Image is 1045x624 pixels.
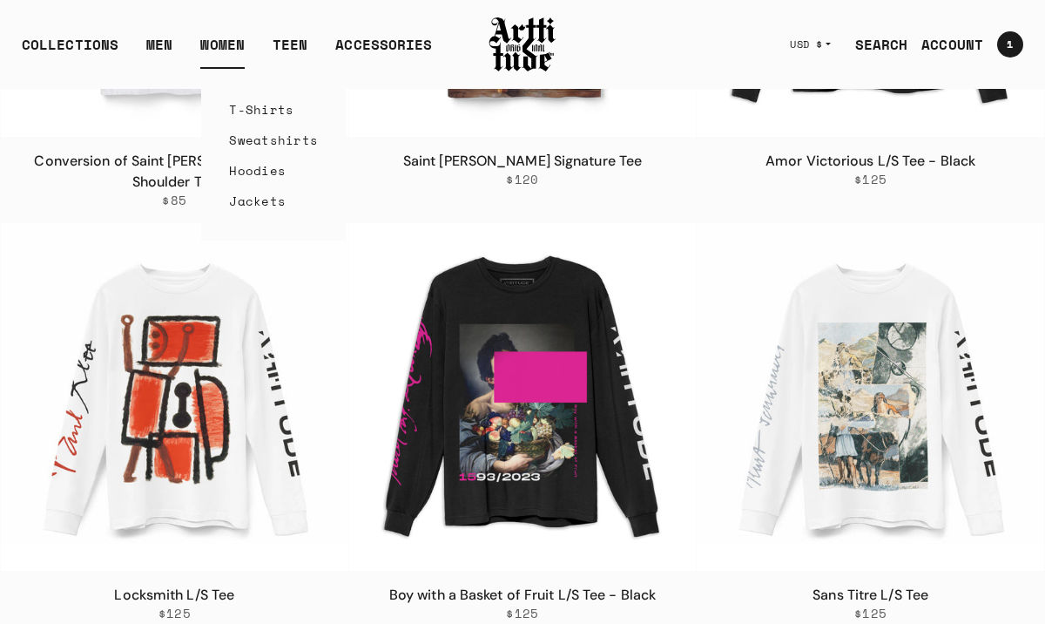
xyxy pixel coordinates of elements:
a: Boy with a Basket of Fruit L/S Tee - Black [389,586,656,604]
a: SEARCH [841,27,908,62]
button: USD $ [779,25,841,64]
a: T-Shirts [229,94,318,125]
a: MEN [146,34,172,69]
a: Sans Titre L/S Tee [812,586,928,604]
span: 1 [1007,39,1013,50]
span: USD $ [790,37,823,51]
span: $120 [506,172,538,187]
a: TEEN [273,34,307,69]
a: Amor Victorious L/S Tee - Black [765,152,975,170]
a: Open cart [983,24,1023,64]
a: Locksmith L/S TeeLocksmith L/S Tee [1,223,348,571]
span: $125 [158,606,191,621]
span: $125 [854,606,887,621]
span: $125 [506,606,538,621]
a: Saint [PERSON_NAME] Signature Tee [403,152,642,170]
img: Boy with a Basket of Fruit L/S Tee - Black [349,223,697,571]
a: WOMEN [200,34,245,69]
img: Sans Titre L/S Tee [697,223,1044,571]
a: Jackets [229,186,318,216]
a: Sweatshirts [229,125,318,155]
a: Boy with a Basket of Fruit L/S Tee - BlackBoy with a Basket of Fruit L/S Tee - Black [349,223,697,571]
div: ACCESSORIES [335,34,432,69]
span: $85 [162,193,186,208]
a: Conversion of Saint [PERSON_NAME] Drop Shoulder Tee [34,152,314,191]
a: Hoodies [229,155,318,186]
ul: Main navigation [8,34,446,69]
a: Locksmith L/S Tee [114,586,234,604]
span: $125 [854,172,887,187]
img: Locksmith L/S Tee [1,223,348,571]
a: Sans Titre L/S TeeSans Titre L/S Tee [697,223,1044,571]
img: Arttitude [488,15,557,74]
a: ACCOUNT [907,27,983,62]
div: COLLECTIONS [22,34,118,69]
